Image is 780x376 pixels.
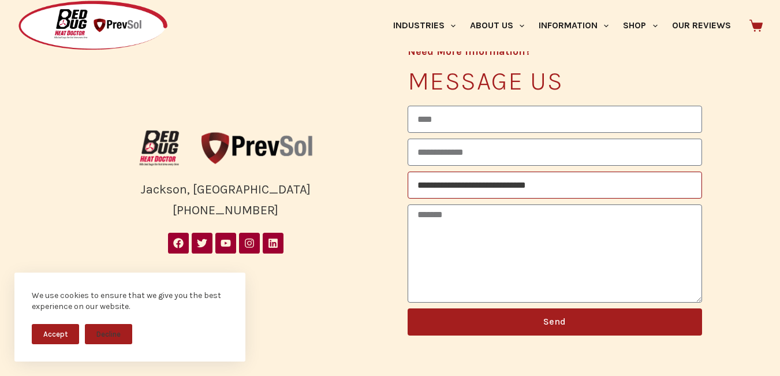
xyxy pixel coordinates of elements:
div: Jackson, [GEOGRAPHIC_DATA] [PHONE_NUMBER] [79,179,373,221]
div: We use cookies to ensure that we give you the best experience on our website. [32,290,228,312]
button: Open LiveChat chat widget [9,5,44,39]
span: Send [543,317,566,326]
button: Accept [32,324,79,344]
button: Decline [85,324,132,344]
button: Send [408,308,702,336]
h3: Message us [408,68,702,94]
form: General Contact Form [408,106,702,341]
h4: Need More Information? [408,46,702,57]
